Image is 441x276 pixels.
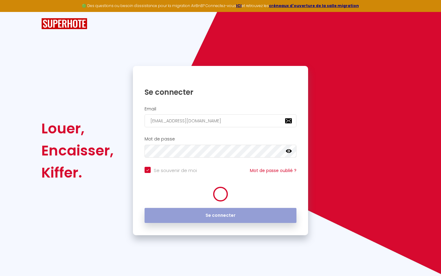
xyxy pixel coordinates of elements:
div: Kiffer. [41,162,114,184]
div: Louer, [41,117,114,140]
img: SuperHote logo [41,18,87,29]
div: Encaisser, [41,140,114,162]
button: Ouvrir le widget de chat LiveChat [5,2,23,21]
a: ICI [236,3,242,8]
h2: Mot de passe [145,136,296,142]
h2: Email [145,106,296,112]
h1: Se connecter [145,87,296,97]
button: Se connecter [145,208,296,223]
a: Mot de passe oublié ? [250,167,296,174]
input: Ton Email [145,114,296,127]
a: créneaux d'ouverture de la salle migration [269,3,359,8]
